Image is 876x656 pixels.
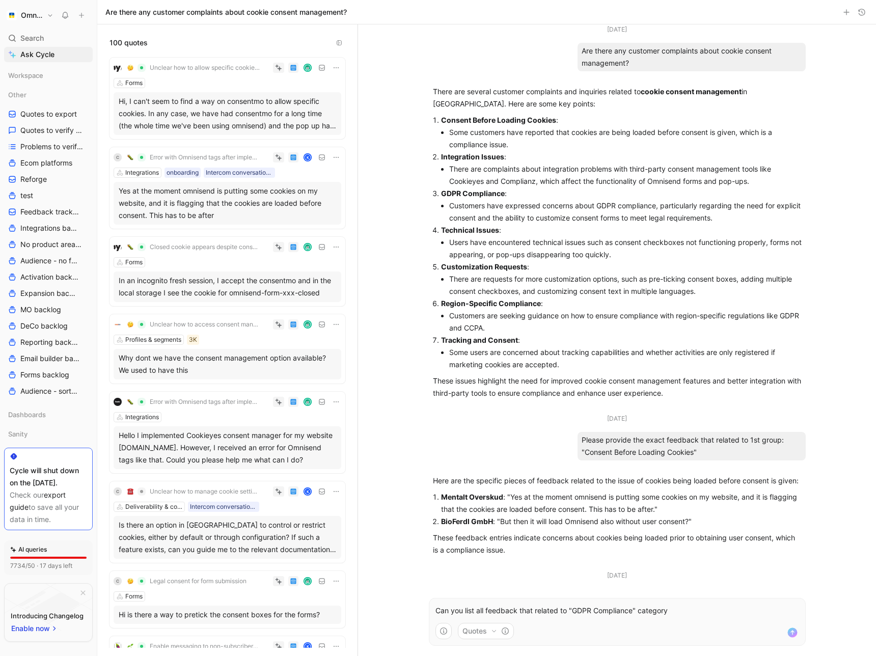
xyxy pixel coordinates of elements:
img: avatar [305,578,311,585]
div: OtherQuotes to exportQuotes to verify Ecom platformsProblems to verify ecom platformsEcom platfor... [4,87,93,399]
a: Expansion backlog [4,286,93,301]
button: 🐛Closed cookie appears despite consent acceptance [124,241,264,253]
button: ☎️Unclear how to manage cookie settings and compliance [124,485,264,498]
div: Sanity [4,426,93,445]
img: logo [114,243,122,251]
div: Forms [125,257,143,267]
li: Some users are concerned about tracking capabilities and whether activities are only registered i... [449,346,802,371]
a: Email builder backlog [4,351,93,366]
p: : [441,224,802,236]
div: AI queries [10,544,47,555]
span: No product area (Unknowns) [20,239,82,250]
img: avatar [305,399,311,405]
span: Error with Omnisend tags after implementing Cookieyes consent manager [150,398,260,406]
a: Quotes to export [4,106,93,122]
div: Why dont we have the consent management option available? We used to have this [119,352,336,376]
p: These feedback entries indicate concerns about cookies being loaded prior to obtaining user conse... [433,532,802,556]
p: : [441,297,802,310]
div: Yes at the moment omnisend is putting some cookies on my website, and it is flagging that the coo... [119,185,336,222]
div: 7734/50 · 17 days left [10,561,72,571]
img: 🐛 [127,399,133,405]
span: Activation backlog [20,272,79,282]
button: 🌱Enable messaging to non-subscribers under GDPR compliance [124,640,264,652]
button: 🤔Legal consent for form submission [124,575,250,587]
div: 3K [189,335,197,345]
div: K [305,154,311,161]
span: Search [20,32,44,44]
p: : [441,187,802,200]
span: Error with Omnisend tags after implementing Cookieyes consent manager [150,153,260,161]
span: Sanity [8,429,28,439]
span: Unclear how to allow specific cookies in consentmo [150,64,260,72]
a: Audience - no feature tag [4,253,93,268]
img: ☎️ [127,488,133,495]
div: Please provide the exact feedback that related to 1st group: "Consent Before Loading Cookies" [578,432,806,460]
div: Other [4,87,93,102]
li: Customers have expressed concerns about GDPR compliance, particularly regarding the need for expl... [449,200,802,224]
img: avatar [305,321,311,328]
div: Hi is there a way to pretick the consent boxes for the forms? [119,609,336,621]
div: C [114,153,122,161]
div: Workspace [4,68,93,83]
button: 🤔Unclear how to allow specific cookies in consentmo [124,62,264,74]
a: MO backlog [4,302,93,317]
div: Integrations [125,168,159,178]
span: Quotes to verify Ecom platforms [20,125,83,135]
a: Audience - sorted [4,384,93,399]
div: Check our to save all your data in time. [10,489,87,526]
a: Problems to verify ecom platforms [4,139,93,154]
div: [DATE] [607,414,627,424]
button: OmnisendOmnisend [4,8,56,22]
div: Hi, I can't seem to find a way on consentmo to allow specific cookies. In any case, we have had c... [119,95,336,132]
div: Hello I implemented Cookieyes consent manager for my website [DOMAIN_NAME]. However, I received a... [119,429,336,466]
span: Reforge [20,174,47,184]
div: Sanity [4,426,93,442]
strong: Tracking and Consent [441,336,518,344]
img: logo [114,398,122,406]
img: logo [114,64,122,72]
strong: GDPR Compliance [441,189,505,198]
img: 🤔 [127,578,133,584]
p: : [441,151,802,163]
span: Unclear how to access consent management option [150,320,260,329]
span: DeCo backlog [20,321,68,331]
img: 🤔 [127,321,133,327]
div: Dashboards [4,407,93,422]
span: Ecom platforms [20,158,72,168]
li: There are requests for more customization options, such as pre-ticking consent boxes, adding mult... [449,273,802,297]
img: avatar [305,65,311,71]
div: Profiles & segments [125,335,181,345]
a: test [4,188,93,203]
div: Deliverability & compliance [125,502,182,512]
span: Email builder backlog [20,353,80,364]
a: Quotes to verify Ecom platforms [4,123,93,138]
a: Forms backlog [4,367,93,382]
span: test [20,190,33,201]
img: bg-BLZuj68n.svg [5,584,92,631]
span: MO backlog [20,305,61,315]
img: 🐛 [127,154,133,160]
strong: cookie consent management [641,87,742,96]
span: Reporting backlog [20,337,79,347]
div: C [114,577,122,585]
div: [DATE] [607,24,627,35]
a: Ecom platforms [4,155,93,171]
strong: Integration Issues [441,152,504,161]
span: Enable messaging to non-subscribers under GDPR compliance [150,642,260,650]
a: Integrations backlog [4,221,93,236]
span: Unclear how to manage cookie settings and compliance [150,487,260,496]
span: Audience - sorted [20,386,78,396]
li: There are complaints about integration problems with third-party consent management tools like Co... [449,163,802,187]
span: Closed cookie appears despite consent acceptance [150,243,260,251]
div: Are there any customer complaints about cookie consent management? [578,43,806,71]
strong: Technical Issues [441,226,499,234]
span: Forms backlog [20,370,69,380]
span: Workspace [8,70,43,80]
p: These issues highlight the need for improved cookie consent management features and better integr... [433,375,802,399]
h1: Are there any customer complaints about cookie consent management? [105,7,347,17]
strong: Mentalt Overskud [441,493,503,501]
div: Dashboards [4,407,93,425]
div: Intercom conversation list between 25_06_16-06_24 paying brands 250625 - Conversation data 1 [DAT... [190,502,257,512]
strong: Region-Specific Compliance [441,299,541,308]
span: Quotes to export [20,109,77,119]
